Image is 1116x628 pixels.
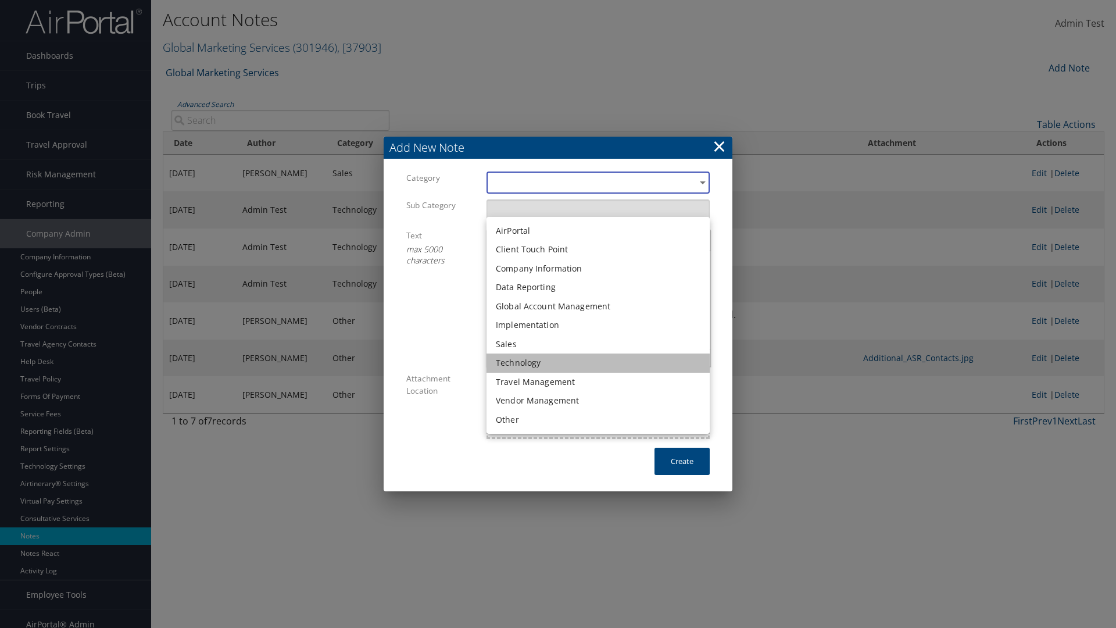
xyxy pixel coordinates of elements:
li: Sales [487,335,710,354]
li: Data Reporting [487,278,710,297]
li: Travel Management [487,373,710,392]
li: Implementation [487,316,710,335]
li: Vendor Management [487,391,710,411]
li: Global Account Management [487,297,710,316]
li: Other [487,411,710,430]
li: AirPortal [487,222,710,241]
li: Technology [487,354,710,373]
li: Company Information [487,259,710,279]
li: Client Touch Point [487,240,710,259]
